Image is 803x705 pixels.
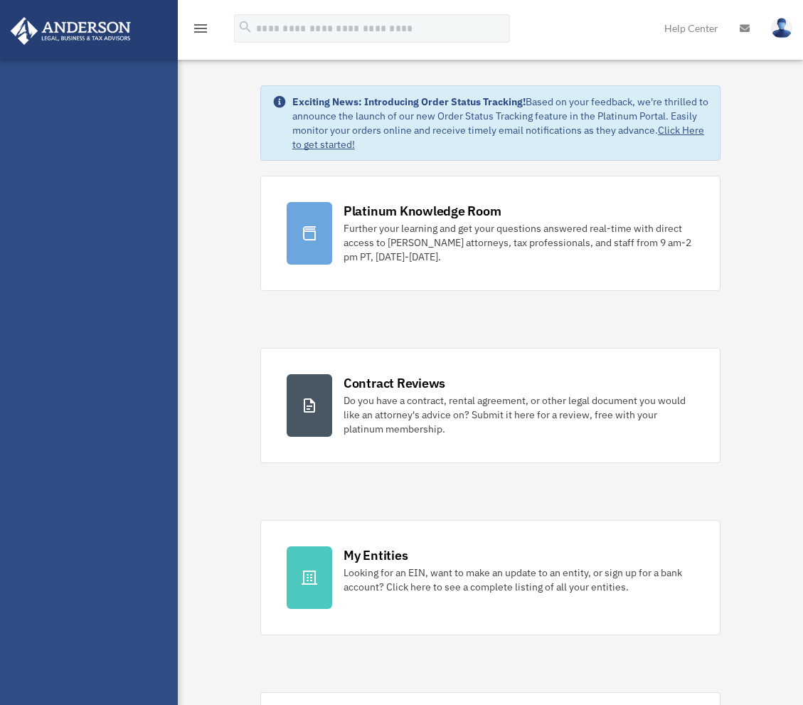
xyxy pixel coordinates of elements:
div: Do you have a contract, rental agreement, or other legal document you would like an attorney's ad... [344,393,694,436]
a: Contract Reviews Do you have a contract, rental agreement, or other legal document you would like... [260,348,720,463]
div: Further your learning and get your questions answered real-time with direct access to [PERSON_NAM... [344,221,694,264]
i: menu [192,20,209,37]
i: search [238,19,253,35]
a: My Entities Looking for an EIN, want to make an update to an entity, or sign up for a bank accoun... [260,520,720,635]
a: Click Here to get started! [292,124,704,151]
div: Platinum Knowledge Room [344,202,501,220]
div: Based on your feedback, we're thrilled to announce the launch of our new Order Status Tracking fe... [292,95,708,152]
img: Anderson Advisors Platinum Portal [6,17,135,45]
div: My Entities [344,546,408,564]
strong: Exciting News: Introducing Order Status Tracking! [292,95,526,108]
a: menu [192,25,209,37]
img: User Pic [771,18,792,38]
div: Contract Reviews [344,374,445,392]
div: Looking for an EIN, want to make an update to an entity, or sign up for a bank account? Click her... [344,566,694,594]
a: Platinum Knowledge Room Further your learning and get your questions answered real-time with dire... [260,176,720,291]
